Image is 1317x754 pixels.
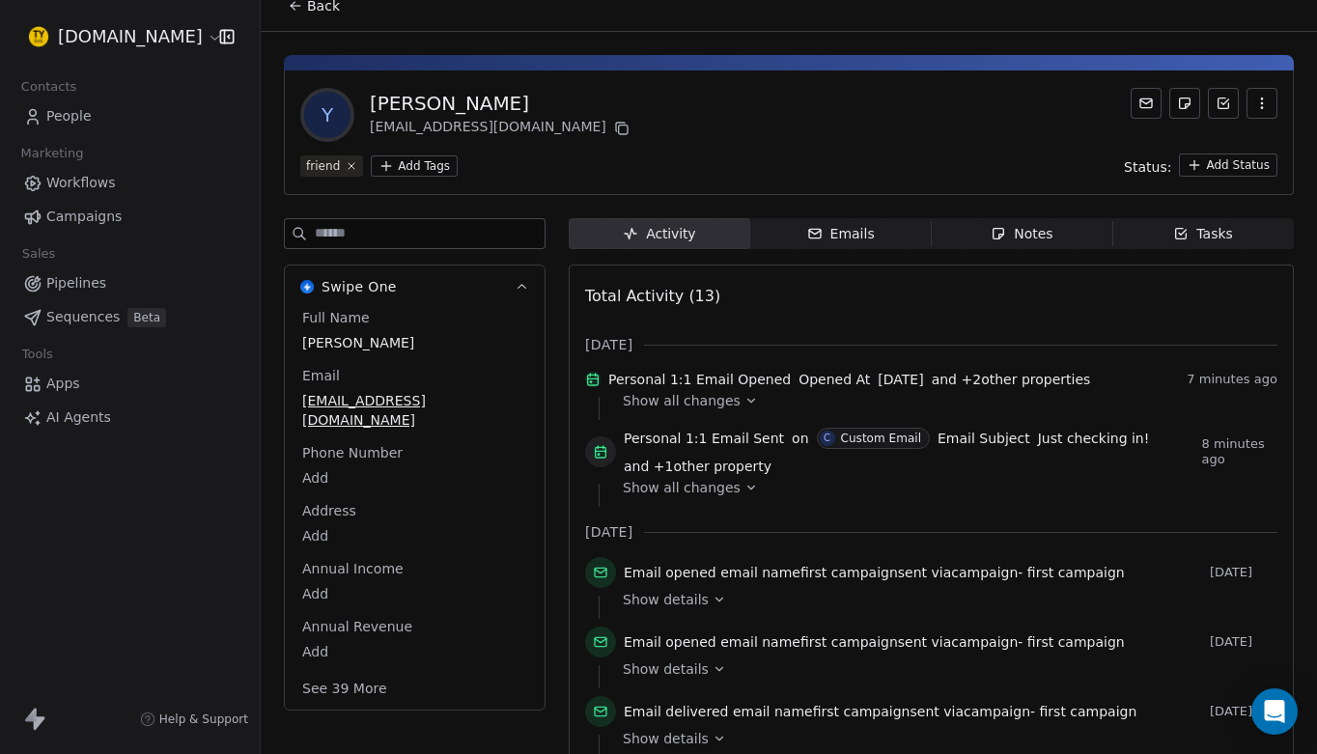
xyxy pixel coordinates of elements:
[807,224,875,244] div: Emails
[800,634,898,650] span: first campaign
[1210,634,1277,650] span: [DATE]
[298,617,416,636] span: Annual Revenue
[1179,154,1277,177] button: Add Status
[46,407,111,428] span: AI Agents
[623,391,1264,410] a: Show all changes
[285,308,545,710] div: Swipe OneSwipe One
[370,90,633,117] div: [PERSON_NAME]
[1210,565,1277,580] span: [DATE]
[298,308,374,327] span: Full Name
[991,224,1052,244] div: Notes
[46,207,122,227] span: Campaigns
[813,704,911,719] span: first campaign
[159,712,248,727] span: Help & Support
[322,277,397,296] span: Swipe One
[298,501,360,520] span: Address
[306,157,340,175] div: friend
[15,201,244,233] a: Campaigns
[14,239,64,268] span: Sales
[15,368,244,400] a: Apps
[46,374,80,394] span: Apps
[298,559,407,578] span: Annual Income
[623,590,709,609] span: Show details
[15,301,244,333] a: SequencesBeta
[585,522,632,542] span: [DATE]
[932,370,1091,389] span: and + 2 other properties
[15,402,244,433] a: AI Agents
[624,563,1125,582] span: email name sent via campaign -
[624,632,1125,652] span: email name sent via campaign -
[792,429,808,448] span: on
[824,431,830,446] div: C
[624,457,771,476] span: and + 1 other property
[13,139,92,168] span: Marketing
[15,100,244,132] a: People
[46,273,106,293] span: Pipelines
[371,155,458,177] button: Add Tags
[13,72,85,101] span: Contacts
[15,267,244,299] a: Pipelines
[585,335,632,354] span: [DATE]
[585,287,720,305] span: Total Activity (13)
[623,659,709,679] span: Show details
[608,370,791,389] span: Personal 1:1 Email Opened
[1210,704,1277,719] span: [DATE]
[1251,688,1298,735] div: Open Intercom Messenger
[938,429,1030,448] span: Email Subject
[799,370,870,389] span: Opened At
[623,729,1264,748] a: Show details
[878,370,923,389] span: [DATE]
[298,443,406,462] span: Phone Number
[1040,704,1137,719] span: first campaign
[623,729,709,748] span: Show details
[302,526,527,545] span: Add
[624,429,784,448] span: Personal 1:1 Email Sent
[1173,224,1233,244] div: Tasks
[302,391,527,430] span: [EMAIL_ADDRESS][DOMAIN_NAME]
[140,712,248,727] a: Help & Support
[300,280,314,293] img: Swipe One
[127,308,166,327] span: Beta
[46,173,116,193] span: Workflows
[1202,436,1277,467] span: 8 minutes ago
[623,590,1264,609] a: Show details
[14,340,61,369] span: Tools
[1027,565,1125,580] span: first campaign
[46,307,120,327] span: Sequences
[1038,429,1150,448] span: Just checking in!
[298,366,344,385] span: Email
[800,565,898,580] span: first campaign
[623,478,741,497] span: Show all changes
[15,167,244,199] a: Workflows
[624,702,1136,721] span: email name sent via campaign -
[623,391,741,410] span: Show all changes
[623,478,1264,497] a: Show all changes
[27,25,50,48] img: tylink%20favicon.png
[58,24,203,49] span: [DOMAIN_NAME]
[841,432,921,445] div: Custom Email
[302,584,527,603] span: Add
[624,704,728,719] span: Email delivered
[302,642,527,661] span: Add
[291,671,399,706] button: See 39 More
[302,333,527,352] span: [PERSON_NAME]
[285,265,545,308] button: Swipe OneSwipe One
[304,92,350,138] span: Y
[1124,157,1171,177] span: Status:
[46,106,92,126] span: People
[1027,634,1125,650] span: first campaign
[1187,372,1277,387] span: 7 minutes ago
[623,659,1264,679] a: Show details
[23,20,206,53] button: [DOMAIN_NAME]
[624,634,716,650] span: Email opened
[302,468,527,488] span: Add
[370,117,633,140] div: [EMAIL_ADDRESS][DOMAIN_NAME]
[624,565,716,580] span: Email opened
